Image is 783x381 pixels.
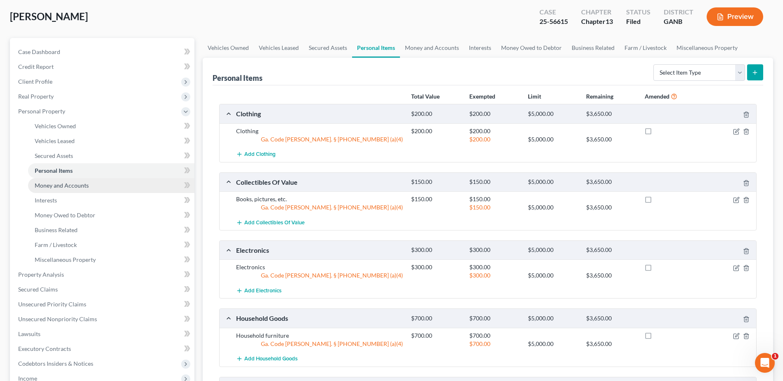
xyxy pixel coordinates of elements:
[465,332,523,340] div: $700.00
[524,315,582,322] div: $5,000.00
[407,315,465,322] div: $700.00
[407,332,465,340] div: $700.00
[464,38,496,58] a: Interests
[304,38,352,58] a: Secured Assets
[244,356,298,362] span: Add Household Goods
[539,7,568,17] div: Case
[35,152,73,159] span: Secured Assets
[232,271,407,280] div: Ga. Code [PERSON_NAME]. § [PHONE_NUMBER] (a)(4)
[28,148,194,163] a: Secured Assets
[664,7,693,17] div: District
[755,353,775,373] iframe: Intercom live chat
[465,195,523,203] div: $150.00
[18,271,64,278] span: Property Analysis
[772,353,778,360] span: 1
[18,63,54,70] span: Credit Report
[524,110,582,118] div: $5,000.00
[232,314,407,322] div: Household Goods
[582,110,640,118] div: $3,650.00
[28,178,194,193] a: Money and Accounts
[18,48,60,55] span: Case Dashboard
[582,315,640,322] div: $3,650.00
[465,315,523,322] div: $700.00
[465,135,523,143] div: $200.00
[232,109,407,118] div: Clothing
[232,332,407,340] div: Household furniture
[672,38,743,58] a: Miscellaneous Property
[28,252,194,267] a: Miscellaneous Property
[528,93,541,100] strong: Limit
[12,59,194,74] a: Credit Report
[582,135,640,143] div: $3,650.00
[407,127,465,135] div: $200.00
[707,7,763,26] button: Preview
[232,195,407,203] div: Books, pictures, etc.
[28,163,194,178] a: Personal Items
[232,340,407,348] div: Ga. Code [PERSON_NAME]. § [PHONE_NUMBER] (a)(4)
[581,7,613,17] div: Chapter
[465,263,523,271] div: $300.00
[35,197,57,204] span: Interests
[18,360,93,367] span: Codebtors Insiders & Notices
[620,38,672,58] a: Farm / Livestock
[539,17,568,26] div: 25-56615
[236,351,298,367] button: Add Household Goods
[626,17,651,26] div: Filed
[18,286,58,293] span: Secured Claims
[35,122,76,129] span: Vehicles Owned
[35,167,73,174] span: Personal Items
[582,340,640,348] div: $3,650.00
[232,135,407,143] div: Ga. Code [PERSON_NAME]. § [PHONE_NUMBER] (a)(4)
[236,283,282,298] button: Add Electronics
[581,17,613,26] div: Chapter
[407,178,465,186] div: $150.00
[18,345,71,352] span: Executory Contracts
[232,246,407,254] div: Electronics
[524,178,582,186] div: $5,000.00
[567,38,620,58] a: Business Related
[496,38,567,58] a: Money Owed to Debtor
[35,256,96,263] span: Miscellaneous Property
[582,271,640,280] div: $3,650.00
[203,38,254,58] a: Vehicles Owned
[18,330,40,337] span: Lawsuits
[232,127,407,135] div: Clothing
[10,10,88,22] span: [PERSON_NAME]
[465,340,523,348] div: $700.00
[524,340,582,348] div: $5,000.00
[352,38,400,58] a: Personal Items
[407,110,465,118] div: $200.00
[28,134,194,148] a: Vehicles Leased
[244,287,282,294] span: Add Electronics
[524,246,582,254] div: $5,000.00
[465,178,523,186] div: $150.00
[18,315,97,322] span: Unsecured Nonpriority Claims
[232,263,407,271] div: Electronics
[664,17,693,26] div: GANB
[254,38,304,58] a: Vehicles Leased
[12,267,194,282] a: Property Analysis
[232,178,407,186] div: Collectibles Of Value
[232,203,407,212] div: Ga. Code [PERSON_NAME]. § [PHONE_NUMBER] (a)(4)
[586,93,613,100] strong: Remaining
[236,215,305,230] button: Add Collectibles Of Value
[582,203,640,212] div: $3,650.00
[465,271,523,280] div: $300.00
[606,17,613,25] span: 13
[582,178,640,186] div: $3,650.00
[465,246,523,254] div: $300.00
[35,226,78,233] span: Business Related
[12,297,194,312] a: Unsecured Priority Claims
[524,203,582,212] div: $5,000.00
[18,93,54,100] span: Real Property
[524,271,582,280] div: $5,000.00
[465,203,523,212] div: $150.00
[626,7,651,17] div: Status
[28,193,194,208] a: Interests
[469,93,495,100] strong: Exempted
[213,73,263,83] div: Personal Items
[18,108,65,115] span: Personal Property
[244,219,305,226] span: Add Collectibles Of Value
[12,312,194,327] a: Unsecured Nonpriority Claims
[407,246,465,254] div: $300.00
